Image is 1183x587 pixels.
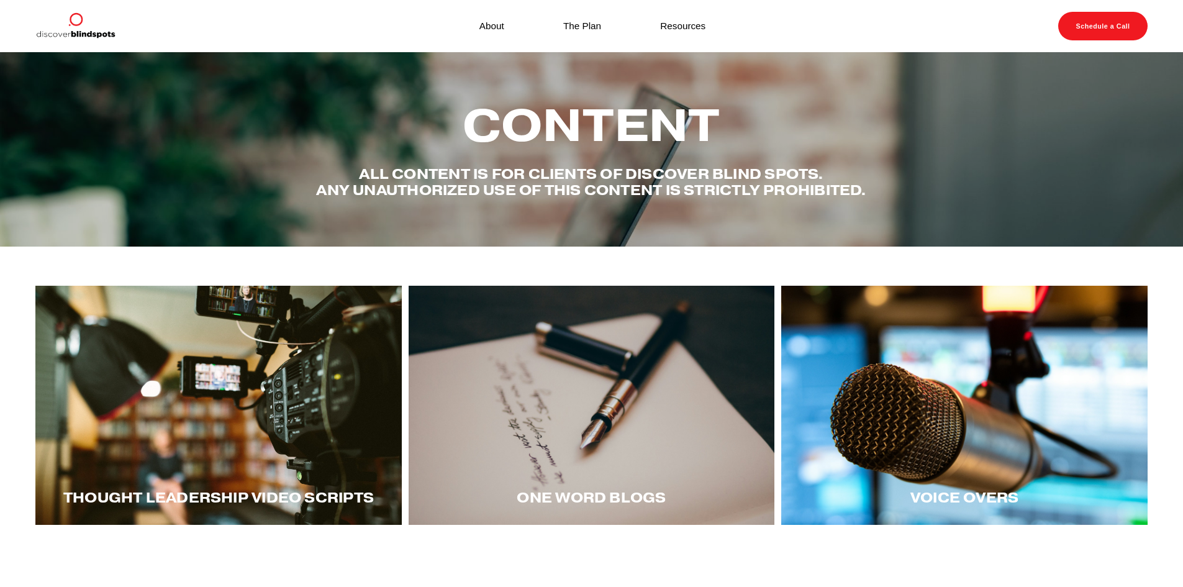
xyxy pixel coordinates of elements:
[315,101,868,150] h2: Content
[35,12,115,40] img: Discover Blind Spots
[563,17,601,34] a: The Plan
[660,17,705,34] a: Resources
[315,166,868,198] h4: All content is for Clients of Discover Blind spots. Any unauthorized use of this content is stric...
[479,17,504,34] a: About
[517,489,666,506] span: One word blogs
[910,489,1018,506] span: Voice Overs
[1058,12,1148,40] a: Schedule a Call
[63,489,374,506] span: Thought LEadership Video Scripts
